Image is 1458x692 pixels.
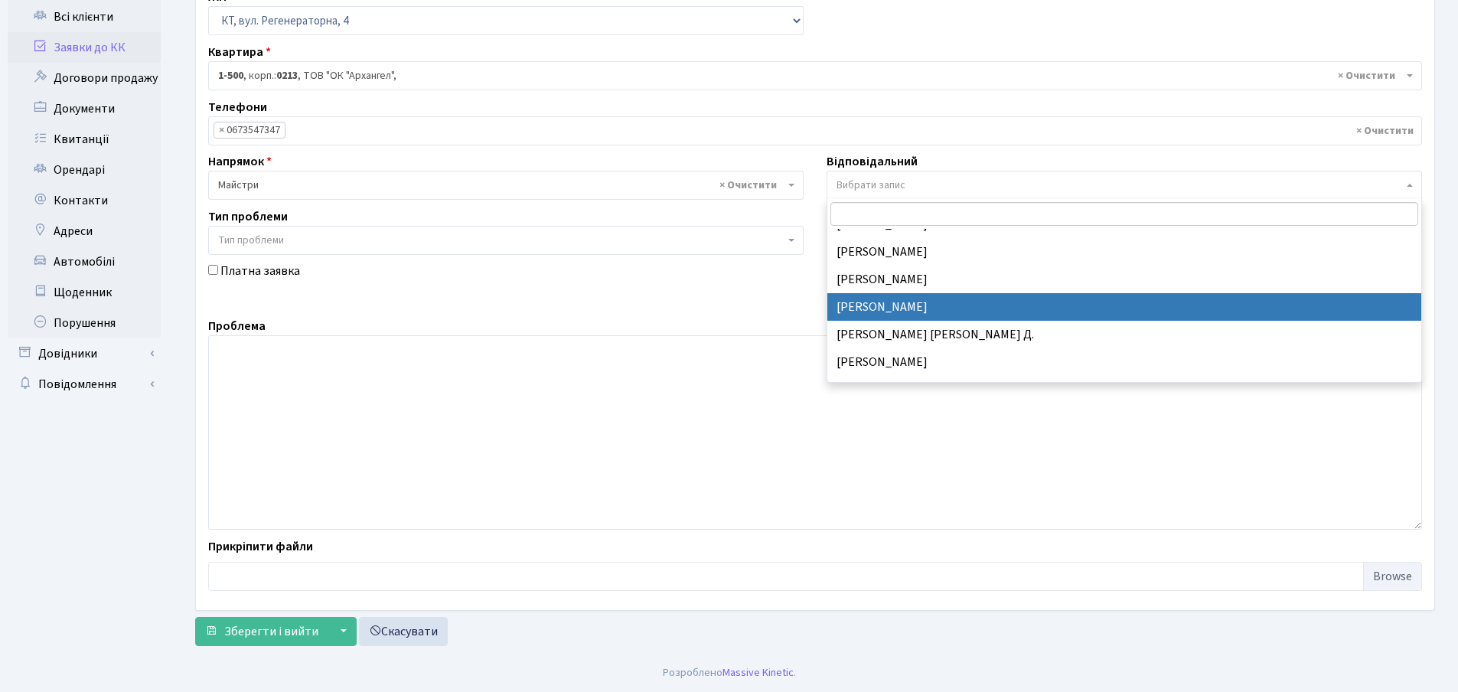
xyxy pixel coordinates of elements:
b: 1-500 [218,68,243,83]
a: Документи [8,93,161,124]
li: [PERSON_NAME] [827,266,1421,293]
label: Проблема [208,317,266,335]
label: Прикріпити файли [208,537,313,556]
span: Майстри [218,178,784,193]
label: Тип проблеми [208,207,288,226]
label: Платна заявка [220,262,300,280]
li: [PERSON_NAME] [827,376,1421,403]
li: [PERSON_NAME] [827,293,1421,321]
b: 0213 [276,68,298,83]
label: Квартира [208,43,271,61]
li: 0673547347 [214,122,285,139]
a: Довідники [8,338,161,369]
a: Massive Kinetic [722,664,794,681]
label: Відповідальний [827,152,918,171]
label: Телефони [208,98,267,116]
a: Договори продажу [8,63,161,93]
a: Повідомлення [8,369,161,400]
span: Майстри [208,171,804,200]
li: [PERSON_NAME] [827,348,1421,376]
a: Квитанції [8,124,161,155]
label: Напрямок [208,152,272,171]
a: Адреси [8,216,161,246]
li: [PERSON_NAME] [827,238,1421,266]
span: <b>1-500</b>, корп.: <b>0213</b>, ТОВ "ОК "Архангел", [218,68,1403,83]
span: Вибрати запис [837,178,905,193]
a: Скасувати [359,617,448,646]
span: Зберегти і вийти [224,623,318,640]
a: Контакти [8,185,161,216]
div: Розроблено . [663,664,796,681]
span: Тип проблеми [218,233,284,248]
button: Зберегти і вийти [195,617,328,646]
a: Щоденник [8,277,161,308]
a: Порушення [8,308,161,338]
a: Орендарі [8,155,161,185]
span: Видалити всі елементи [719,178,777,193]
span: × [219,122,224,138]
span: <b>1-500</b>, корп.: <b>0213</b>, ТОВ "ОК "Архангел", [208,61,1422,90]
li: [PERSON_NAME] [PERSON_NAME] Д. [827,321,1421,348]
a: Заявки до КК [8,32,161,63]
a: Автомобілі [8,246,161,277]
span: Видалити всі елементи [1356,123,1414,139]
span: Видалити всі елементи [1338,68,1395,83]
a: Всі клієнти [8,2,161,32]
